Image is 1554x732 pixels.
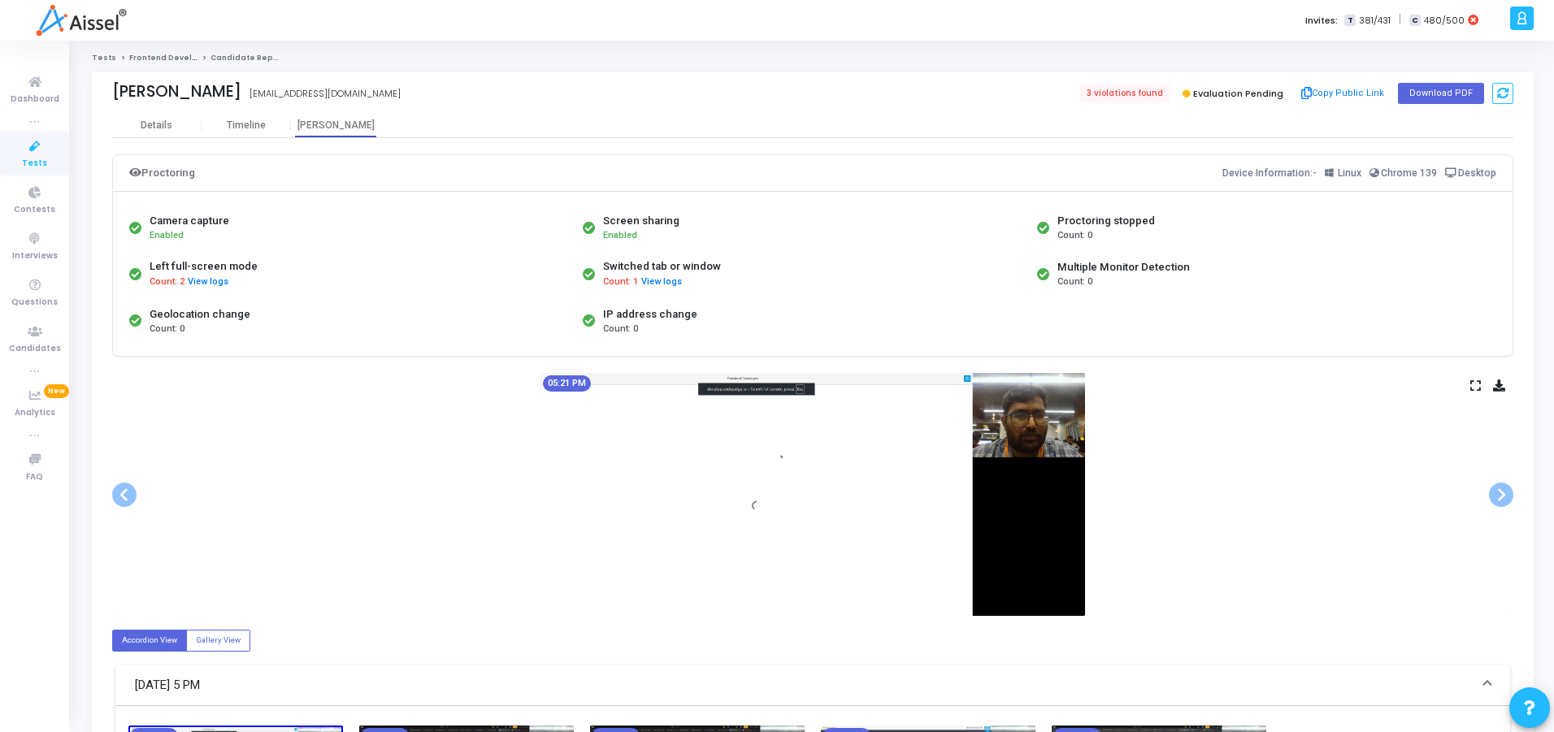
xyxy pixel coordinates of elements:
[150,230,184,240] span: Enabled
[115,665,1510,706] mat-expansion-panel-header: [DATE] 5 PM
[1359,14,1391,28] span: 381/431
[9,342,61,356] span: Candidates
[1399,11,1401,28] span: |
[44,384,69,398] span: New
[150,258,258,275] div: Left full-screen mode
[1296,81,1390,106] button: Copy Public Link
[150,275,184,289] span: Count: 2
[1381,167,1437,179] span: Chrome 139
[14,203,55,217] span: Contests
[1424,14,1465,28] span: 480/500
[1338,167,1361,179] span: Linux
[603,323,638,336] span: Count: 0
[112,630,187,652] label: Accordion View
[150,306,250,323] div: Geolocation change
[11,93,59,106] span: Dashboard
[135,676,1471,695] mat-panel-title: [DATE] 5 PM
[543,375,591,392] mat-chip: 05:21 PM
[1193,87,1283,100] span: Evaluation Pending
[26,470,43,484] span: FAQ
[1057,213,1155,229] div: Proctoring stopped
[640,275,683,290] button: View logs
[36,4,126,37] img: logo
[1057,275,1092,289] span: Count: 0
[15,406,55,420] span: Analytics
[603,258,721,275] div: Switched tab or window
[141,119,172,132] div: Details
[603,213,679,229] div: Screen sharing
[1398,83,1484,104] button: Download PDF
[603,230,637,240] span: Enabled
[603,306,697,323] div: IP address change
[291,119,380,132] div: [PERSON_NAME]
[186,630,250,652] label: Gallery View
[11,296,58,310] span: Questions
[150,323,184,336] span: Count: 0
[1057,229,1092,243] span: Count: 0
[250,87,401,101] div: [EMAIL_ADDRESS][DOMAIN_NAME]
[22,157,47,171] span: Tests
[129,53,212,63] a: Frontend Developer
[129,163,195,183] div: Proctoring
[187,275,229,290] button: View logs
[1222,163,1497,183] div: Device Information:-
[112,82,241,101] div: [PERSON_NAME]
[603,275,638,289] span: Count: 1
[1305,14,1338,28] label: Invites:
[211,53,285,63] span: Candidate Report
[1080,84,1170,102] span: 3 violations found
[150,213,229,229] div: Camera capture
[1057,259,1190,275] div: Multiple Monitor Detection
[1458,167,1496,179] span: Desktop
[540,373,1085,616] img: screenshot-1758628264908.jpeg
[12,249,58,263] span: Interviews
[92,53,1534,63] nav: breadcrumb
[1344,15,1355,27] span: T
[1409,15,1420,27] span: C
[227,119,266,132] div: Timeline
[92,53,116,63] a: Tests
